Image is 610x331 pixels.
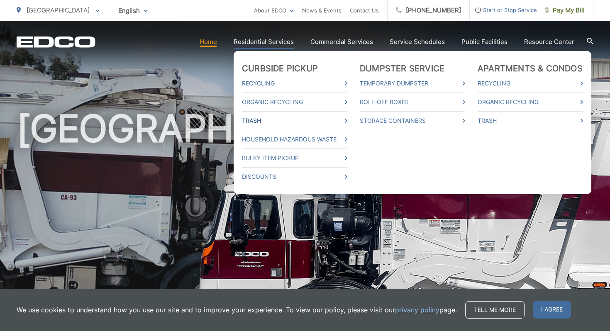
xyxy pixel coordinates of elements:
[242,78,347,88] a: Recycling
[242,116,347,126] a: Trash
[242,97,347,107] a: Organic Recycling
[478,97,583,107] a: Organic Recycling
[478,63,583,73] a: Apartments & Condos
[465,301,525,319] a: Tell me more
[360,97,465,107] a: Roll-Off Boxes
[200,37,217,47] a: Home
[524,37,574,47] a: Resource Center
[254,5,294,15] a: About EDCO
[533,301,571,319] span: I agree
[242,153,347,163] a: Bulky Item Pickup
[310,37,373,47] a: Commercial Services
[395,305,439,315] a: privacy policy
[242,172,347,182] a: Discounts
[461,37,508,47] a: Public Facilities
[478,78,583,88] a: Recycling
[234,37,294,47] a: Residential Services
[27,6,90,14] span: [GEOGRAPHIC_DATA]
[545,5,585,15] span: Pay My Bill
[360,63,444,73] a: Dumpster Service
[17,305,457,315] p: We use cookies to understand how you use our site and to improve your experience. To view our pol...
[302,5,342,15] a: News & Events
[390,37,445,47] a: Service Schedules
[242,134,347,144] a: Household Hazardous Waste
[242,63,318,73] a: Curbside Pickup
[350,5,379,15] a: Contact Us
[360,78,465,88] a: Temporary Dumpster
[112,3,154,18] span: English
[478,116,583,126] a: Trash
[360,116,465,126] a: Storage Containers
[17,36,95,48] a: EDCD logo. Return to the homepage.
